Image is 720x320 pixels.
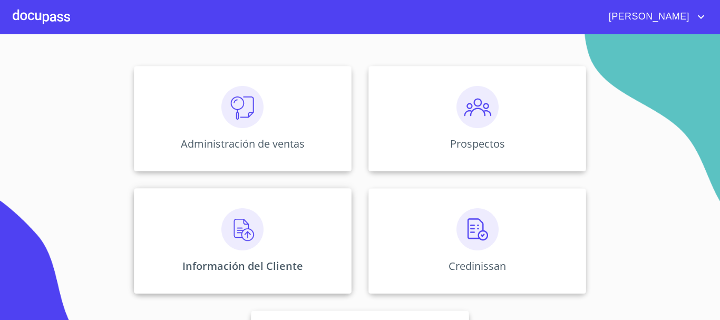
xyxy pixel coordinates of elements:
p: Información del Cliente [182,259,303,273]
p: Prospectos [450,137,505,151]
img: carga.png [221,208,264,250]
img: prospectos.png [456,86,499,128]
span: [PERSON_NAME] [601,8,695,25]
p: Credinissan [449,259,506,273]
img: verificacion.png [456,208,499,250]
p: Administración de ventas [181,137,305,151]
button: account of current user [601,8,707,25]
img: consulta.png [221,86,264,128]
